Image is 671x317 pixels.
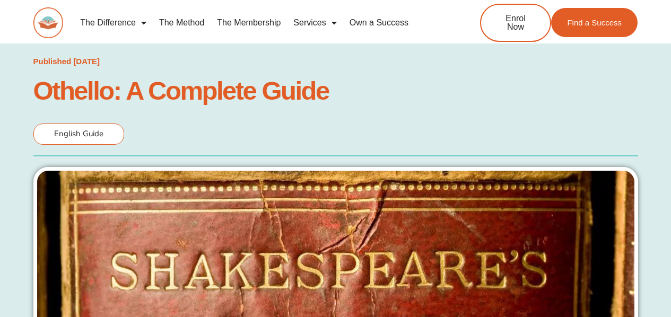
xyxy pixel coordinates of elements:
[567,19,622,27] span: Find a Success
[33,57,72,66] span: Published
[33,79,638,102] h1: Othello: A Complete Guide
[287,11,343,35] a: Services
[73,57,100,66] time: [DATE]
[74,11,153,35] a: The Difference
[343,11,415,35] a: Own a Success
[74,11,445,35] nav: Menu
[480,4,551,42] a: Enrol Now
[551,8,638,37] a: Find a Success
[153,11,211,35] a: The Method
[497,14,534,31] span: Enrol Now
[33,54,100,69] a: Published [DATE]
[211,11,287,35] a: The Membership
[54,128,103,139] span: English Guide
